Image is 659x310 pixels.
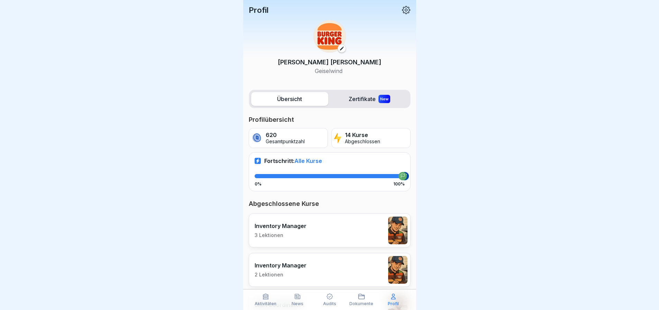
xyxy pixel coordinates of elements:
p: Fortschritt: [264,157,322,164]
p: 100% [393,182,405,186]
label: Übersicht [251,92,328,106]
div: New [378,95,390,103]
p: Audits [323,301,336,306]
img: o1h5p6rcnzw0lu1jns37xjxx.png [388,256,408,284]
img: w2f18lwxr3adf3talrpwf6id.png [313,20,346,53]
p: [PERSON_NAME] [PERSON_NAME] [278,57,381,67]
p: Dokumente [349,301,373,306]
a: Inventory Manager3 Lektionen [249,213,411,247]
p: Profil [388,301,399,306]
p: Profil [249,6,268,15]
p: Abgeschlossene Kurse [249,200,411,208]
p: Gesamtpunktzahl [266,139,305,145]
p: 2 Lektionen [255,272,306,278]
p: Inventory Manager [255,222,306,229]
p: 620 [266,132,305,138]
a: Inventory Manager2 Lektionen [249,253,411,287]
p: News [292,301,303,306]
p: Geiselwind [278,67,381,75]
p: Profilübersicht [249,116,411,124]
img: coin.svg [251,132,263,144]
label: Zertifikate [331,92,408,106]
p: Inventory Manager [255,262,306,269]
p: 0% [255,182,262,186]
p: 14 Kurse [345,132,380,138]
span: Alle Kurse [294,157,322,164]
img: lightning.svg [334,132,342,144]
p: Abgeschlossen [345,139,380,145]
p: 3 Lektionen [255,232,306,238]
img: o1h5p6rcnzw0lu1jns37xjxx.png [388,217,408,244]
p: Aktivitäten [255,301,276,306]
